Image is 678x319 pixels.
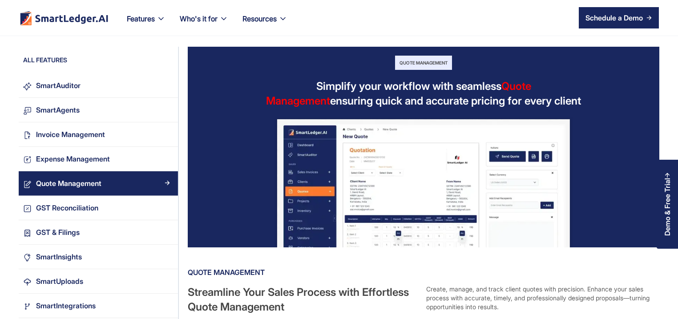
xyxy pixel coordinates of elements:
div: Create, manage, and track client quotes with precision. Enhance your sales process with accurate,... [426,285,658,314]
div: Features [120,12,173,36]
div: SmartUploads [36,275,83,287]
div: Quote Management [395,56,452,70]
div: Quote Management [188,265,658,279]
img: arrow right icon [646,15,652,20]
img: Arrow Right Blue [165,156,170,161]
a: GST ReconciliationArrow Right Blue [19,196,178,220]
div: Who's it for [180,12,218,25]
img: Arrow Right Blue [165,254,170,259]
img: footer logo [19,11,109,25]
a: SmartAgentsArrow Right Blue [19,98,178,122]
div: ALL FEATURES [19,56,178,69]
a: home [19,11,109,25]
div: SmartAuditor [36,80,81,92]
div: Invoice Management [36,129,105,141]
a: Schedule a Demo [579,7,659,28]
img: Arrow Right Blue [165,278,170,283]
a: Invoice ManagementArrow Right Blue [19,122,178,147]
a: Quote ManagementArrow Right Blue [19,171,178,196]
div: Who's it for [173,12,235,36]
a: SmartAuditorArrow Right Blue [19,73,178,98]
div: SmartAgents [36,104,80,116]
img: Arrow Right Blue [165,229,170,234]
a: SmartIntegrationsArrow Right Blue [19,294,178,318]
a: GST & FilingsArrow Right Blue [19,220,178,245]
div: Resources [235,12,295,36]
a: SmartUploadsArrow Right Blue [19,269,178,294]
img: Arrow Right Blue [165,180,170,186]
div: Schedule a Demo [585,12,643,23]
div: Expense Management [36,153,110,165]
div: SmartInsights [36,251,82,263]
div: SmartIntegrations [36,300,96,312]
img: Arrow Right Blue [165,82,170,88]
img: Arrow Right Blue [165,107,170,112]
a: SmartInsightsArrow Right Blue [19,245,178,269]
div: Resources [242,12,277,25]
img: Arrow Right Blue [165,205,170,210]
div: Quote Management [36,178,101,190]
div: Features [127,12,155,25]
div: GST Reconciliation [36,202,98,214]
div: Streamline Your Sales Process with Effortless Quote Management [188,285,419,314]
div: Demo & Free Trial [663,178,671,236]
img: Arrow Right Blue [165,303,170,308]
img: Arrow Right Blue [165,131,170,137]
div: GST & Filings [36,226,80,238]
a: Expense ManagementArrow Right Blue [19,147,178,171]
div: Simplify your workflow with seamless ensuring quick and accurate pricing for every client [262,79,585,108]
